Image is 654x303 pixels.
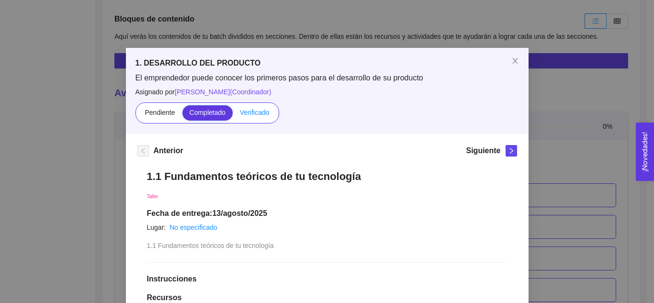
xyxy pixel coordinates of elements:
[147,194,158,199] span: Taller
[240,109,269,116] span: Verificado
[137,145,149,157] button: left
[190,109,226,116] span: Completado
[506,147,517,154] span: right
[147,242,274,249] span: 1.1 Fundamentos teóricos de tu tecnología
[169,224,217,231] a: No especificado
[135,87,519,97] span: Asignado por
[147,293,507,303] h1: Recursos
[147,274,507,284] h1: Instrucciones
[175,88,271,96] span: [PERSON_NAME] ( Coordinador )
[135,57,519,69] h5: 1. DESARROLLO DEL PRODUCTO
[154,145,183,157] h5: Anterior
[511,57,519,65] span: close
[502,48,529,75] button: Close
[135,73,519,83] span: El emprendedor puede conocer los primeros pasos para el desarrollo de su producto
[636,123,654,181] button: Open Feedback Widget
[466,145,500,157] h5: Siguiente
[145,109,175,116] span: Pendiente
[147,222,166,233] article: Lugar:
[147,209,507,218] h1: Fecha de entrega: 13/agosto/2025
[506,145,517,157] button: right
[147,170,507,183] h1: 1.1 Fundamentos teóricos de tu tecnología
